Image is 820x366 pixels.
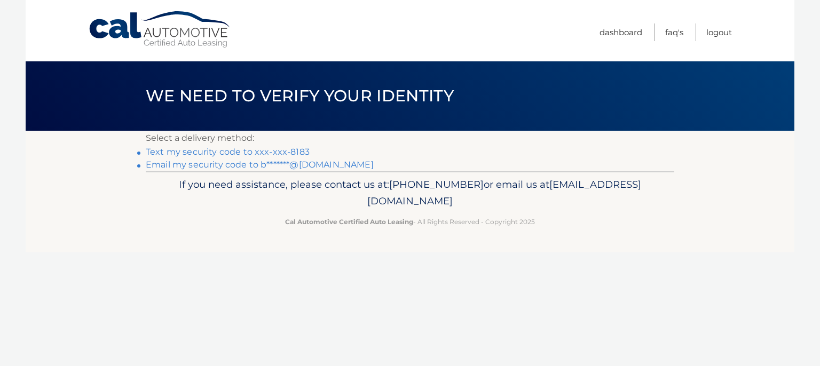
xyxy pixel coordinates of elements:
strong: Cal Automotive Certified Auto Leasing [285,218,413,226]
p: - All Rights Reserved - Copyright 2025 [153,216,667,227]
a: Dashboard [600,23,642,41]
p: If you need assistance, please contact us at: or email us at [153,176,667,210]
a: Email my security code to b*******@[DOMAIN_NAME] [146,160,374,170]
a: Text my security code to xxx-xxx-8183 [146,147,310,157]
span: [PHONE_NUMBER] [389,178,484,190]
a: Cal Automotive [88,11,232,49]
p: Select a delivery method: [146,131,674,146]
a: FAQ's [665,23,683,41]
span: We need to verify your identity [146,86,454,106]
a: Logout [706,23,732,41]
